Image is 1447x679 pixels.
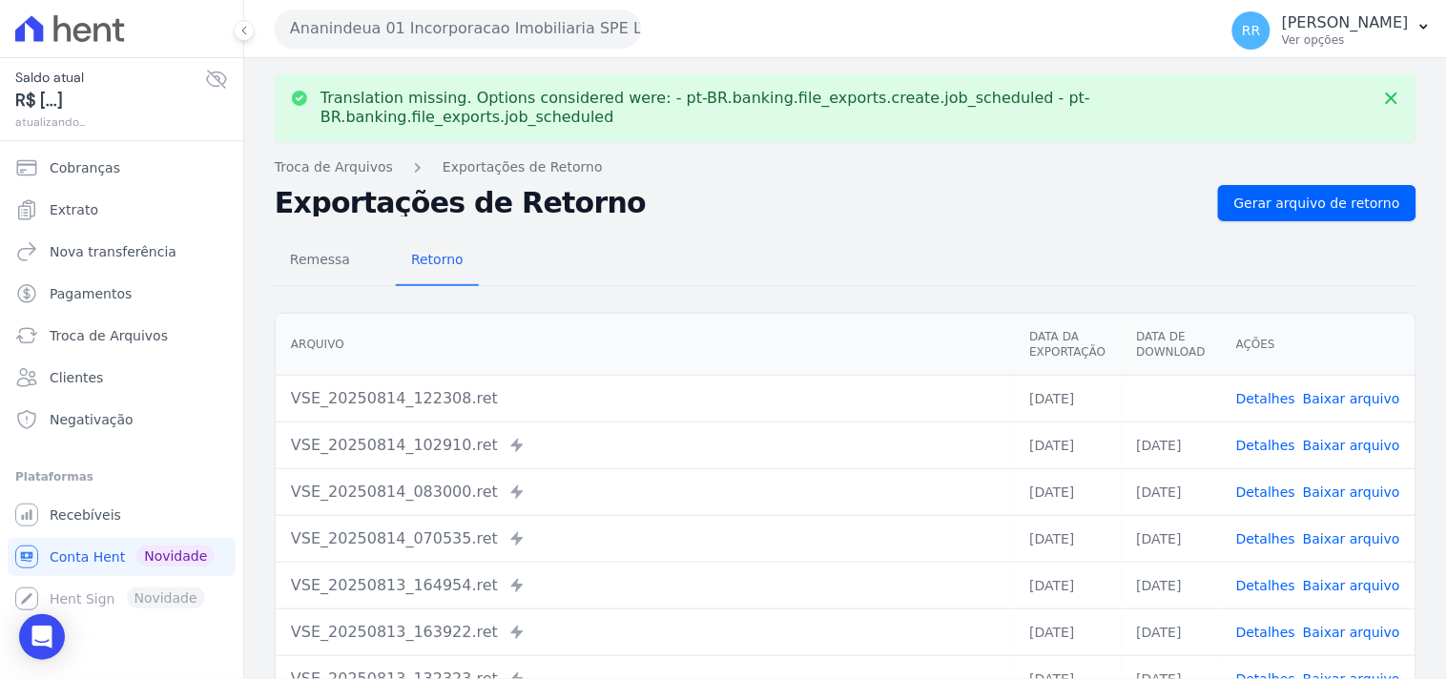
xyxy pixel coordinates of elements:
[19,614,65,660] div: Open Intercom Messenger
[279,240,362,278] span: Remessa
[1221,314,1416,376] th: Ações
[291,434,999,457] div: VSE_20250814_102910.ret
[8,359,236,397] a: Clientes
[1303,578,1400,593] a: Baixar arquivo
[291,387,999,410] div: VSE_20250814_122308.ret
[1014,562,1121,608] td: [DATE]
[1122,468,1221,515] td: [DATE]
[1122,314,1221,376] th: Data de Download
[15,465,228,488] div: Plataformas
[1122,422,1221,468] td: [DATE]
[1014,515,1121,562] td: [DATE]
[50,410,134,429] span: Negativação
[50,158,120,177] span: Cobranças
[291,527,999,550] div: VSE_20250814_070535.ret
[1282,32,1409,48] p: Ver opções
[1014,375,1121,422] td: [DATE]
[8,149,236,187] a: Cobranças
[15,68,205,88] span: Saldo atual
[1236,484,1295,500] a: Detalhes
[1303,438,1400,453] a: Baixar arquivo
[1218,185,1416,221] a: Gerar arquivo de retorno
[1303,531,1400,546] a: Baixar arquivo
[50,326,168,345] span: Troca de Arquivos
[291,574,999,597] div: VSE_20250813_164954.ret
[1236,625,1295,640] a: Detalhes
[50,200,98,219] span: Extrato
[1303,625,1400,640] a: Baixar arquivo
[443,157,603,177] a: Exportações de Retorno
[136,545,215,566] span: Novidade
[1242,24,1260,37] span: RR
[396,237,479,286] a: Retorno
[1014,422,1121,468] td: [DATE]
[291,621,999,644] div: VSE_20250813_163922.ret
[8,275,236,313] a: Pagamentos
[1234,194,1400,213] span: Gerar arquivo de retorno
[1236,531,1295,546] a: Detalhes
[1236,578,1295,593] a: Detalhes
[320,89,1371,127] p: Translation missing. Options considered were: - pt-BR.banking.file_exports.create.job_scheduled -...
[1217,4,1447,57] button: RR [PERSON_NAME] Ver opções
[1014,468,1121,515] td: [DATE]
[275,10,641,48] button: Ananindeua 01 Incorporacao Imobiliaria SPE LTDA
[1303,391,1400,406] a: Baixar arquivo
[275,190,1203,216] h2: Exportações de Retorno
[276,314,1014,376] th: Arquivo
[1236,391,1295,406] a: Detalhes
[291,481,999,504] div: VSE_20250814_083000.ret
[1303,484,1400,500] a: Baixar arquivo
[15,149,228,618] nav: Sidebar
[1122,562,1221,608] td: [DATE]
[50,368,103,387] span: Clientes
[1122,608,1221,655] td: [DATE]
[1236,438,1295,453] a: Detalhes
[8,317,236,355] a: Troca de Arquivos
[400,240,475,278] span: Retorno
[8,191,236,229] a: Extrato
[50,505,121,525] span: Recebíveis
[8,401,236,439] a: Negativação
[15,113,205,131] span: atualizando...
[8,233,236,271] a: Nova transferência
[1014,314,1121,376] th: Data da Exportação
[275,237,365,286] a: Remessa
[50,547,125,566] span: Conta Hent
[8,538,236,576] a: Conta Hent Novidade
[275,157,393,177] a: Troca de Arquivos
[15,88,205,113] span: R$ [...]
[1014,608,1121,655] td: [DATE]
[8,496,236,534] a: Recebíveis
[275,157,1416,177] nav: Breadcrumb
[50,242,176,261] span: Nova transferência
[1282,13,1409,32] p: [PERSON_NAME]
[1122,515,1221,562] td: [DATE]
[50,284,132,303] span: Pagamentos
